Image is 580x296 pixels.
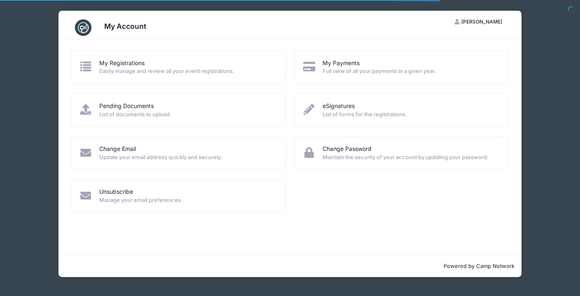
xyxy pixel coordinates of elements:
h3: My Account [104,22,146,31]
a: Change Email [99,145,136,153]
button: [PERSON_NAME] [448,15,510,29]
span: Maintain the security of your account by updating your password. [323,153,498,162]
img: CampNetwork [75,19,91,36]
span: Easily manage and review all your event registrations. [99,67,275,75]
span: List of documents to upload. [99,110,275,119]
span: Update your email address quickly and securely. [99,153,275,162]
a: My Payments [323,59,360,68]
a: My Registrations [99,59,145,68]
span: Manage your email preferences. [99,196,275,204]
span: Full view of all your payments in a given year. [323,67,498,75]
span: [PERSON_NAME] [461,19,502,25]
p: Powered by Camp Network [65,262,515,270]
a: Change Password [323,145,372,153]
a: Pending Documents [99,102,154,110]
span: List of forms for the registrations. [323,110,498,119]
a: eSignatures [323,102,355,110]
a: Unsubscribe [99,188,133,196]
